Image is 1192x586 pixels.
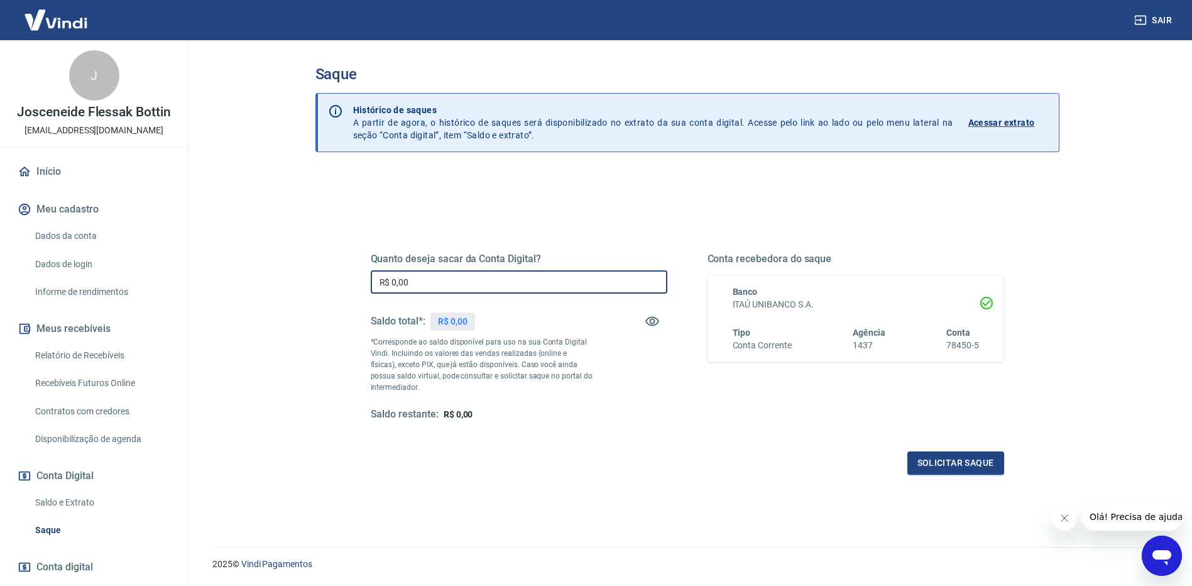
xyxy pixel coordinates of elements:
p: [EMAIL_ADDRESS][DOMAIN_NAME] [25,124,163,137]
a: Disponibilização de agenda [30,426,173,452]
span: Banco [733,287,758,297]
a: Dados de login [30,252,173,277]
h5: Conta recebedora do saque [708,253,1004,265]
h5: Saldo restante: [371,408,439,421]
p: Histórico de saques [353,104,953,116]
iframe: Mensagem da empresa [1082,503,1182,531]
p: Josceneide Flessak Bottin [17,106,171,119]
h5: Saldo total*: [371,315,425,328]
iframe: Botão para abrir a janela de mensagens [1142,536,1182,576]
a: Conta digital [15,553,173,581]
button: Meus recebíveis [15,315,173,343]
a: Acessar extrato [968,104,1049,141]
button: Meu cadastro [15,196,173,223]
a: Informe de rendimentos [30,279,173,305]
a: Contratos com credores [30,399,173,424]
img: Vindi [15,1,97,39]
h6: ITAÚ UNIBANCO S.A. [733,298,979,311]
button: Conta Digital [15,462,173,490]
span: Conta digital [36,558,93,576]
h3: Saque [315,65,1059,83]
p: 2025 © [212,558,1162,571]
span: R$ 0,00 [444,409,473,419]
h6: Conta Corrente [733,339,792,352]
button: Solicitar saque [907,451,1004,475]
button: Sair [1132,9,1177,32]
span: Tipo [733,328,751,338]
p: R$ 0,00 [438,315,468,328]
div: J [69,50,119,101]
span: Agência [853,328,885,338]
a: Relatório de Recebíveis [30,343,173,368]
h6: 1437 [853,339,885,352]
a: Recebíveis Futuros Online [30,370,173,396]
span: Olá! Precisa de ajuda? [8,9,106,19]
a: Saldo e Extrato [30,490,173,516]
p: A partir de agora, o histórico de saques será disponibilizado no extrato da sua conta digital. Ac... [353,104,953,141]
p: Acessar extrato [968,116,1035,129]
span: Conta [946,328,970,338]
a: Saque [30,517,173,543]
h6: 78450-5 [946,339,979,352]
h5: Quanto deseja sacar da Conta Digital? [371,253,667,265]
p: *Corresponde ao saldo disponível para uso na sua Conta Digital Vindi. Incluindo os valores das ve... [371,336,593,393]
a: Vindi Pagamentos [241,559,312,569]
iframe: Fechar mensagem [1052,506,1077,531]
a: Início [15,158,173,185]
a: Dados da conta [30,223,173,249]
